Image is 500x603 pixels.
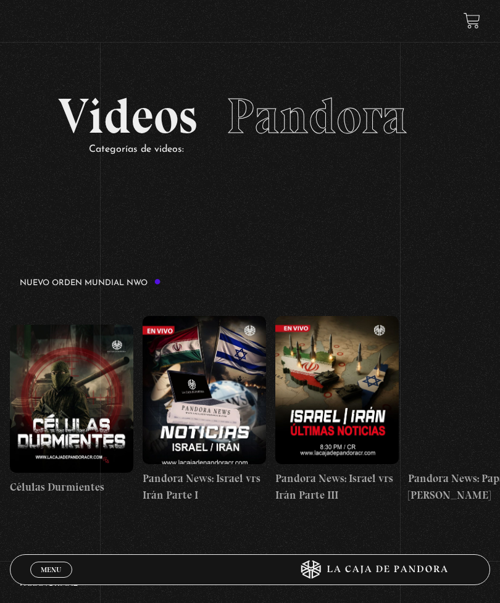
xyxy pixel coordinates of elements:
[227,86,407,146] span: Pandora
[41,566,61,573] span: Menu
[464,12,480,29] a: View your shopping cart
[143,470,266,504] h4: Pandora News: Israel vrs Irán Parte I
[275,299,399,520] a: Pandora News: Israel vrs Irán Parte III
[36,576,65,585] span: Cerrar
[58,91,442,141] h2: Videos
[89,141,442,159] p: Categorías de videos:
[143,299,266,520] a: Pandora News: Israel vrs Irán Parte I
[10,479,133,496] h4: Células Durmientes
[20,278,161,287] h3: Nuevo Orden Mundial NWO
[275,470,399,504] h4: Pandora News: Israel vrs Irán Parte III
[10,299,133,520] a: Células Durmientes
